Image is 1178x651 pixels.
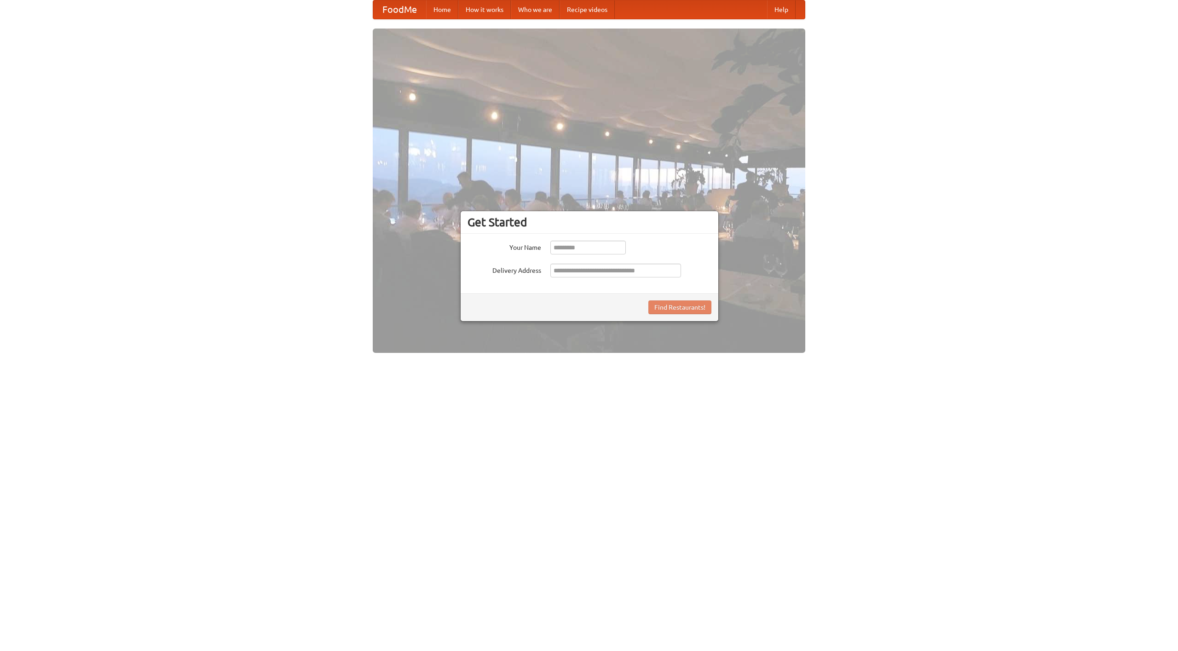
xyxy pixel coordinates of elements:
a: Recipe videos [560,0,615,19]
button: Find Restaurants! [648,300,711,314]
label: Your Name [468,241,541,252]
a: Home [426,0,458,19]
a: Who we are [511,0,560,19]
a: How it works [458,0,511,19]
h3: Get Started [468,215,711,229]
a: FoodMe [373,0,426,19]
a: Help [767,0,796,19]
label: Delivery Address [468,264,541,275]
